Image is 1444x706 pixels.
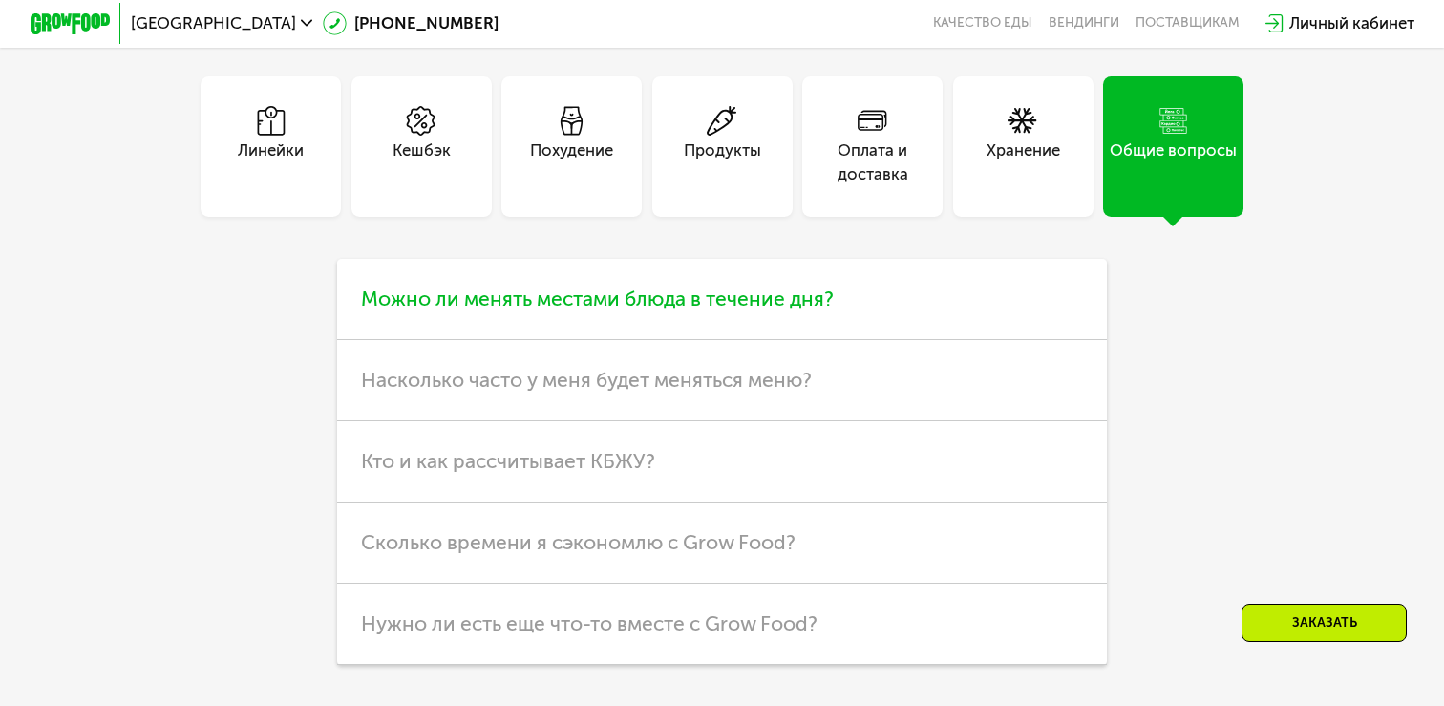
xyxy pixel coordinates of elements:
[361,368,812,392] span: Насколько часто у меня будет меняться меню?
[361,449,655,473] span: Кто и как рассчитывает КБЖУ?
[684,139,761,186] div: Продукты
[530,139,613,186] div: Похудение
[131,15,296,32] span: [GEOGRAPHIC_DATA]
[1049,15,1119,32] a: Вендинги
[361,287,834,310] span: Можно ли менять местами блюда в течение дня?
[1110,139,1237,186] div: Общие вопросы
[1136,15,1240,32] div: поставщикам
[238,139,304,186] div: Линейки
[933,15,1032,32] a: Качество еды
[361,530,796,554] span: Сколько времени я сэкономлю с Grow Food?
[361,611,818,635] span: Нужно ли есть еще что-то вместе с Grow Food?
[1289,11,1414,35] div: Личный кабинет
[323,11,499,35] a: [PHONE_NUMBER]
[802,139,943,186] div: Оплата и доставка
[393,139,451,186] div: Кешбэк
[987,139,1060,186] div: Хранение
[1242,604,1407,642] div: Заказать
